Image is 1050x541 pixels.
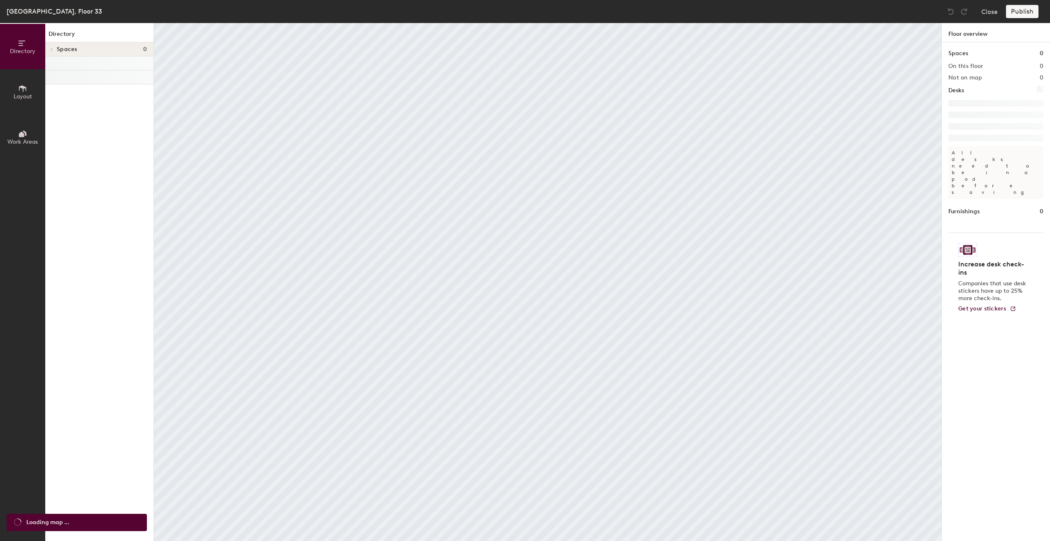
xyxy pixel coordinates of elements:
[948,63,983,70] h2: On this floor
[958,305,1016,312] a: Get your stickers
[960,7,968,16] img: Redo
[45,30,153,42] h1: Directory
[958,260,1029,277] h4: Increase desk check-ins
[26,518,69,527] span: Loading map ...
[948,49,968,58] h1: Spaces
[948,146,1043,199] p: All desks need to be in a pod before saving
[958,243,977,257] img: Sticker logo
[1040,63,1043,70] h2: 0
[948,207,980,216] h1: Furnishings
[1040,75,1043,81] h2: 0
[958,280,1029,302] p: Companies that use desk stickers have up to 25% more check-ins.
[154,23,941,541] canvas: Map
[7,138,38,145] span: Work Areas
[1040,49,1043,58] h1: 0
[143,46,147,53] span: 0
[981,5,998,18] button: Close
[948,75,982,81] h2: Not on map
[1040,207,1043,216] h1: 0
[7,6,102,16] div: [GEOGRAPHIC_DATA], Floor 33
[14,93,32,100] span: Layout
[10,48,35,55] span: Directory
[57,46,77,53] span: Spaces
[948,86,964,95] h1: Desks
[942,23,1050,42] h1: Floor overview
[947,7,955,16] img: Undo
[958,305,1006,312] span: Get your stickers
